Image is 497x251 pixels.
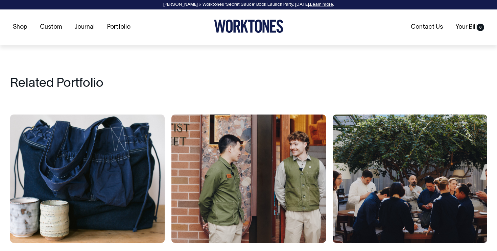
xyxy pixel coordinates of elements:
[72,22,97,33] a: Journal
[333,115,487,243] img: Olympus Dining, Sydney: Uniforms For One of The City’s Most Impressive Dining Rooms
[408,22,446,33] a: Contact Us
[7,2,490,7] div: [PERSON_NAME] × Worktones ‘Secret Sauce’ Book Launch Party, [DATE]. .
[104,22,133,33] a: Portfolio
[10,77,487,91] h4: Related Portfolio
[310,3,333,7] a: Learn more
[477,24,484,31] span: 0
[37,22,65,33] a: Custom
[10,115,165,243] img: Provider Store, Sydney: A Collaboration Bag and Cap For Everyday Wear
[453,22,487,33] a: Your Bill0
[10,22,30,33] a: Shop
[171,115,326,243] img: The EVE Hotel, Sydney: A Uniform Collection for The Boutique Luxury Hotel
